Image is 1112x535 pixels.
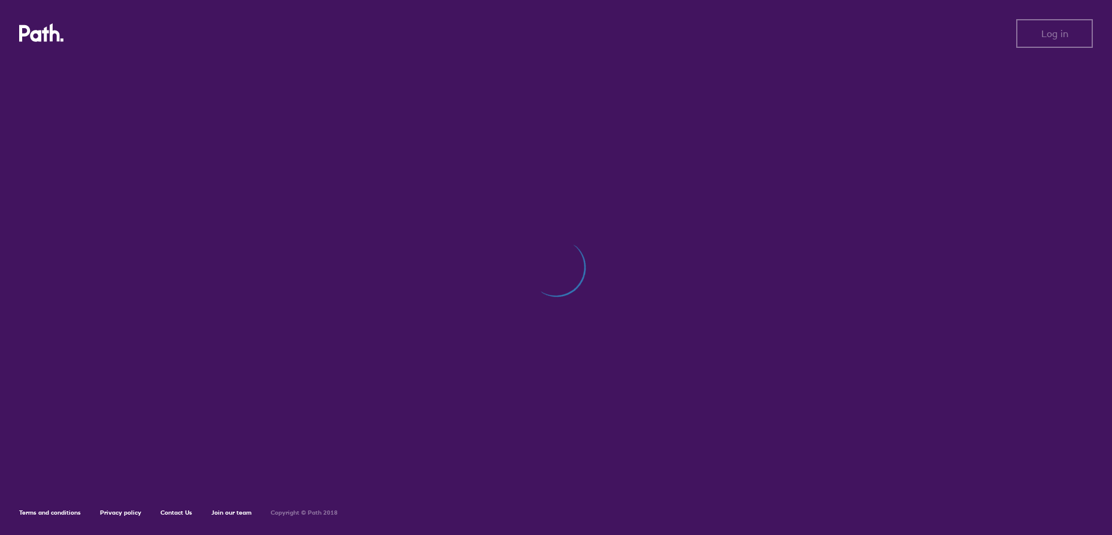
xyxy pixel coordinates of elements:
[211,509,252,516] a: Join our team
[1041,28,1068,39] span: Log in
[19,509,81,516] a: Terms and conditions
[160,509,192,516] a: Contact Us
[271,509,338,516] h6: Copyright © Path 2018
[100,509,141,516] a: Privacy policy
[1016,19,1093,48] button: Log in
